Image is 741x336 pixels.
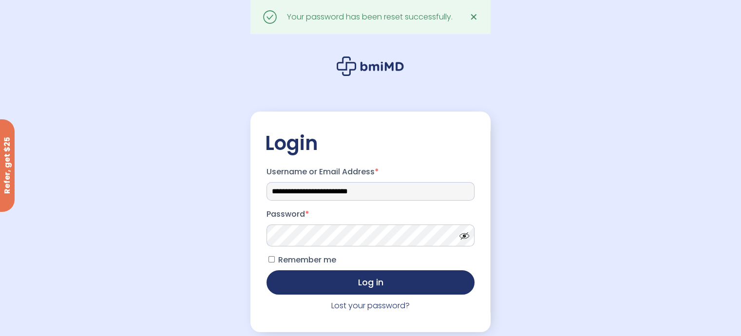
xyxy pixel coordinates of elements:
a: Lost your password? [331,300,410,311]
span: ✕ [469,10,477,24]
h2: Login [265,131,476,155]
label: Password [266,206,475,222]
span: Remember me [278,254,336,265]
label: Username or Email Address [266,164,475,180]
div: Your password has been reset successfully. [287,10,453,24]
a: ✕ [464,7,483,27]
button: Log in [266,270,475,295]
input: Remember me [268,256,275,262]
